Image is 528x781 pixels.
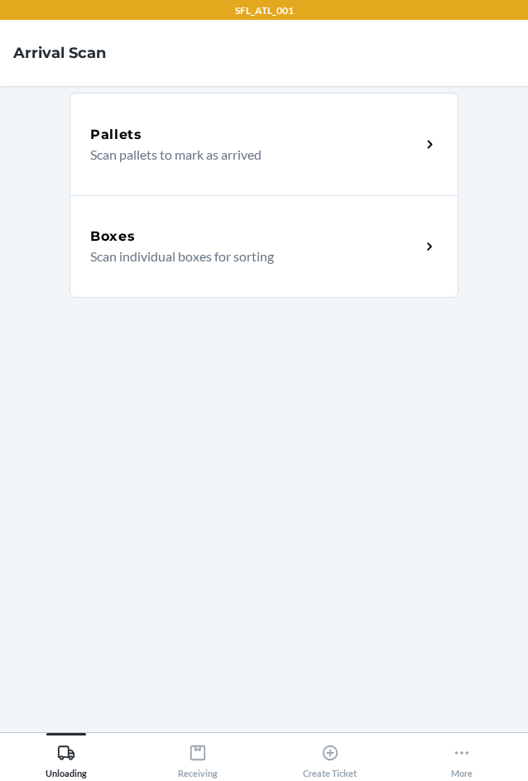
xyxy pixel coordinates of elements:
[90,145,407,165] p: Scan pallets to mark as arrived
[13,42,106,64] h4: Arrival Scan
[46,737,87,779] div: Unloading
[132,733,265,779] button: Receiving
[178,737,218,779] div: Receiving
[90,125,142,145] h5: Pallets
[90,227,136,247] h5: Boxes
[451,737,473,779] div: More
[235,3,294,18] p: SFL_ATL_001
[90,247,407,266] p: Scan individual boxes for sorting
[70,93,458,195] a: PalletsScan pallets to mark as arrived
[70,195,458,298] a: BoxesScan individual boxes for sorting
[303,737,357,779] div: Create Ticket
[264,733,396,779] button: Create Ticket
